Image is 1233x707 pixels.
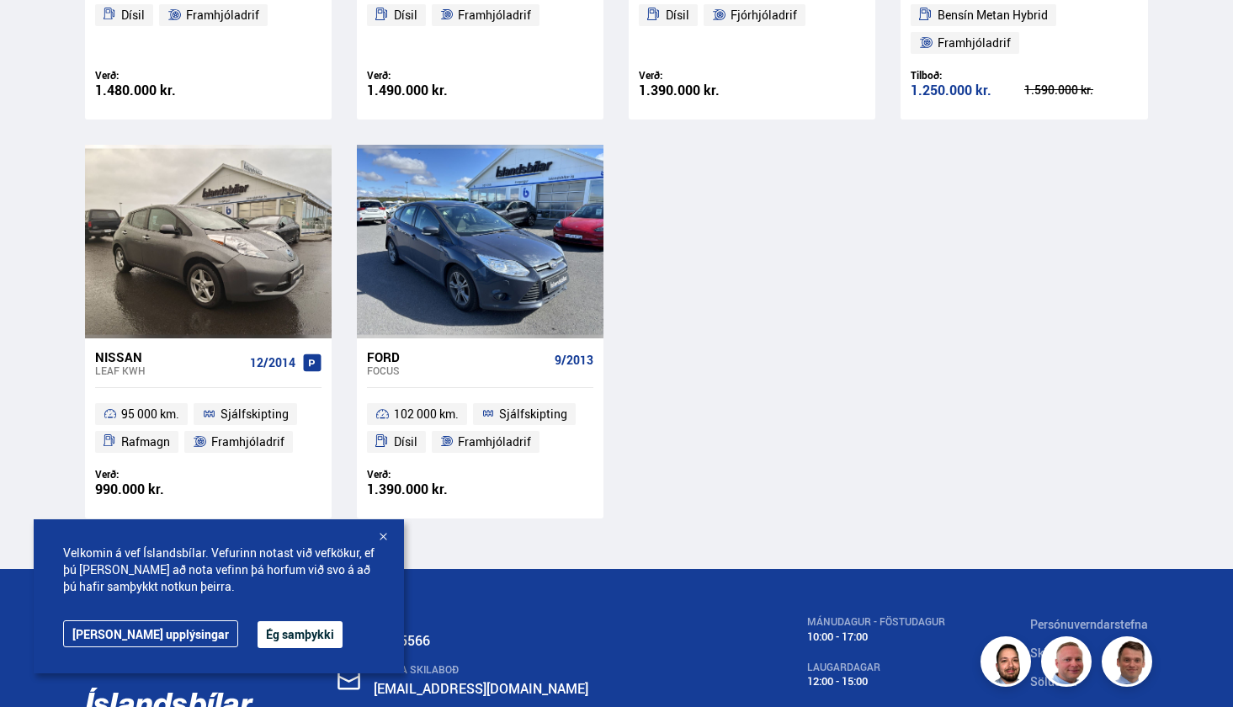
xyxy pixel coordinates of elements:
[95,83,209,98] div: 1.480.000 kr.
[367,349,548,364] div: Ford
[258,621,343,648] button: Ég samþykki
[1024,84,1138,96] div: 1.590.000 kr.
[367,69,481,82] div: Verð:
[121,432,170,452] span: Rafmagn
[983,639,1034,689] img: nhp88E3Fdnt1Opn2.png
[250,356,295,369] span: 12/2014
[221,404,289,424] span: Sjálfskipting
[807,630,945,643] div: 10:00 - 17:00
[1044,639,1094,689] img: siFngHWaQ9KaOqBr.png
[394,432,417,452] span: Dísil
[95,69,209,82] div: Verð:
[95,364,243,376] div: Leaf KWH
[499,404,567,424] span: Sjálfskipting
[186,5,259,25] span: Framhjóladrif
[337,671,360,690] img: nHj8e-n-aHgjukTg.svg
[911,69,1024,82] div: Tilboð:
[95,349,243,364] div: Nissan
[807,675,945,688] div: 12:00 - 15:00
[807,616,945,628] div: MÁNUDAGUR - FÖSTUDAGUR
[458,432,531,452] span: Framhjóladrif
[639,83,752,98] div: 1.390.000 kr.
[639,69,752,82] div: Verð:
[367,482,481,497] div: 1.390.000 kr.
[1030,616,1148,632] a: Persónuverndarstefna
[807,662,945,673] div: LAUGARDAGAR
[357,338,603,518] a: Ford Focus 9/2013 102 000 km. Sjálfskipting Dísil Framhjóladrif Verð: 1.390.000 kr.
[211,432,284,452] span: Framhjóladrif
[666,5,689,25] span: Dísil
[911,83,1024,98] div: 1.250.000 kr.
[85,338,332,518] a: Nissan Leaf KWH 12/2014 95 000 km. Sjálfskipting Rafmagn Framhjóladrif Verð: 990.000 kr.
[394,404,459,424] span: 102 000 km.
[555,353,593,367] span: 9/2013
[95,468,209,481] div: Verð:
[367,83,481,98] div: 1.490.000 kr.
[121,5,145,25] span: Dísil
[374,679,588,698] a: [EMAIL_ADDRESS][DOMAIN_NAME]
[367,364,548,376] div: Focus
[458,5,531,25] span: Framhjóladrif
[367,468,481,481] div: Verð:
[938,5,1048,25] span: Bensín Metan Hybrid
[374,616,722,628] div: SÍMI
[95,482,209,497] div: 990.000 kr.
[13,7,64,57] button: Opna LiveChat spjallviðmót
[63,620,238,647] a: [PERSON_NAME] upplýsingar
[1104,639,1155,689] img: FbJEzSuNWCJXmdc-.webp
[121,404,179,424] span: 95 000 km.
[731,5,797,25] span: Fjórhjóladrif
[394,5,417,25] span: Dísil
[374,664,722,676] div: SENDA SKILABOÐ
[63,545,375,595] span: Velkomin á vef Íslandsbílar. Vefurinn notast við vefkökur, ef þú [PERSON_NAME] að nota vefinn þá ...
[938,33,1011,53] span: Framhjóladrif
